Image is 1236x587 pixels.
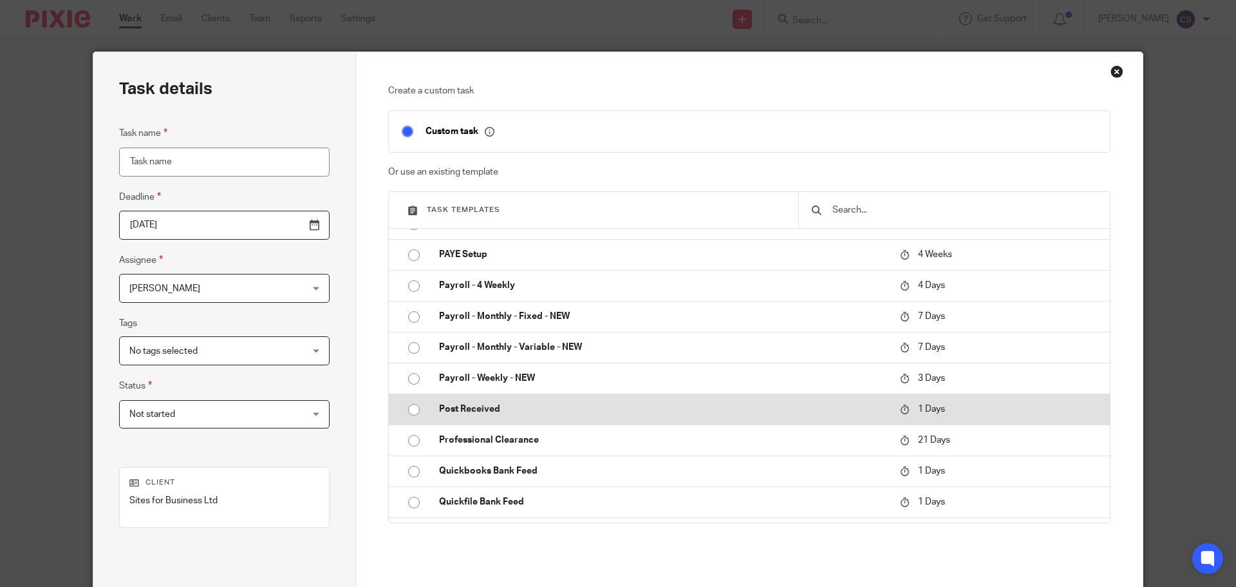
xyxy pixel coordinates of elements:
[439,248,887,261] p: PAYE Setup
[918,436,950,445] span: 21 Days
[119,253,163,267] label: Assignee
[439,341,887,354] p: Payroll - Monthly - Variable - NEW
[439,496,887,508] p: Quickfile Bank Feed
[426,126,494,137] p: Custom task
[918,405,945,414] span: 1 Days
[129,477,319,488] p: Client
[129,410,175,419] span: Not started
[439,279,887,292] p: Payroll - 4 Weekly
[918,374,945,383] span: 3 Days
[918,497,945,506] span: 1 Days
[918,281,945,290] span: 4 Days
[427,206,500,213] span: Task templates
[119,148,330,177] input: Task name
[439,465,887,477] p: Quickbooks Bank Feed
[918,250,952,259] span: 4 Weeks
[918,467,945,476] span: 1 Days
[439,403,887,416] p: Post Received
[918,343,945,352] span: 7 Days
[388,166,1111,178] p: Or use an existing template
[119,317,137,330] label: Tags
[439,434,887,447] p: Professional Clearance
[918,312,945,321] span: 7 Days
[129,284,200,293] span: [PERSON_NAME]
[119,189,161,204] label: Deadline
[831,203,1097,217] input: Search...
[119,126,167,140] label: Task name
[119,378,152,393] label: Status
[439,372,887,385] p: Payroll - Weekly - NEW
[129,347,198,356] span: No tags selected
[439,310,887,323] p: Payroll - Monthly - Fixed - NEW
[1110,65,1123,78] div: Close this dialog window
[119,78,212,100] h2: Task details
[119,211,330,240] input: Pick a date
[129,494,319,507] p: Sites for Business Ltd
[388,84,1111,97] p: Create a custom task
